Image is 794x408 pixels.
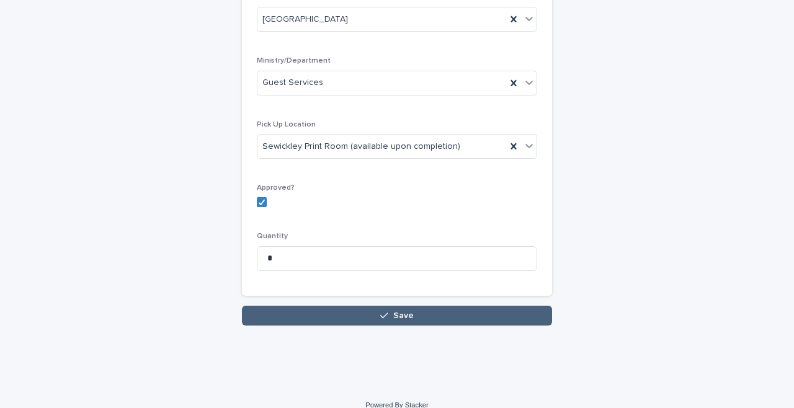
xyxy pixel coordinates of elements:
span: Ministry/Department [257,57,331,64]
span: Guest Services [262,76,323,89]
span: Sewickley Print Room (available upon completion) [262,140,460,153]
span: Save [393,311,414,320]
span: [GEOGRAPHIC_DATA] [262,13,348,26]
span: Quantity [257,233,288,240]
span: Pick Up Location [257,121,316,128]
button: Save [242,306,552,326]
span: Approved? [257,184,295,192]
